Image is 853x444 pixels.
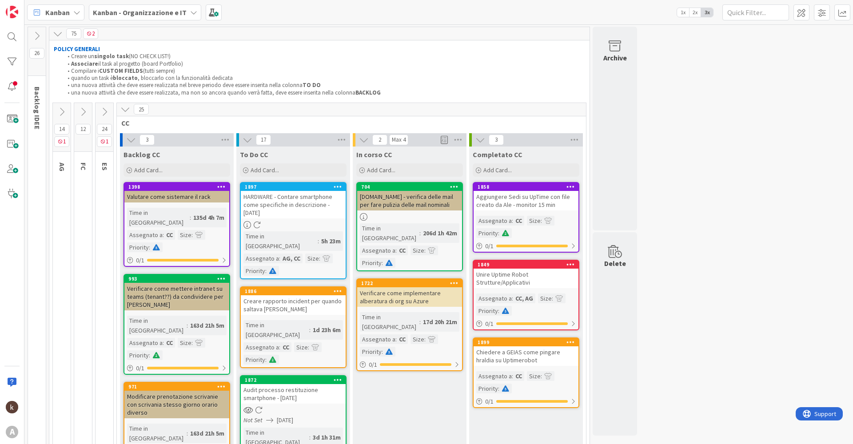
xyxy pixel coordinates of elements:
div: 1858Aggiungere Sedi su UpTime con file creato da Ale - monitor 15 min [474,183,578,210]
div: Verificare come implementare alberatura di org su Azure [357,287,462,307]
span: ES [100,163,109,170]
span: : [512,371,513,381]
div: Assegnato a [243,254,279,263]
span: 0 / 1 [136,364,144,373]
div: 1398Valutare come sistemare il rack [124,183,229,202]
span: : [187,428,188,438]
span: : [308,342,309,352]
div: 163d 21h 5m [188,428,227,438]
span: : [512,293,513,303]
div: Size [538,293,552,303]
div: 0/1 [474,318,578,329]
div: Priority [243,355,265,365]
span: FC [79,163,88,170]
span: Support [19,1,40,12]
div: Priority [476,306,498,316]
span: : [382,258,383,268]
div: 1897 [245,184,346,190]
span: : [309,432,311,442]
span: 0 / 1 [485,242,494,251]
div: Assegnato a [243,342,279,352]
div: 1849 [474,261,578,269]
strong: POLICY GENERALI [54,45,100,53]
div: Priority [360,258,382,268]
div: 1886Creare rapporto incident per quando saltava [PERSON_NAME] [241,287,346,315]
span: : [265,355,267,365]
span: : [318,236,319,246]
span: : [382,347,383,357]
div: Audit processo restituzione smartphone - [DATE] [241,384,346,404]
div: 971 [124,383,229,391]
div: 5h 23m [319,236,343,246]
div: Valutare come sistemare il rack [124,191,229,202]
div: 1872 [241,376,346,384]
div: 1858 [478,184,578,190]
div: Size [411,246,424,255]
div: Size [178,338,191,348]
span: : [498,384,499,393]
div: 993 [128,276,229,282]
div: 1858 [474,183,578,191]
div: 3d 1h 31m [311,432,343,442]
div: 1d 23h 6m [311,325,343,335]
div: 1886 [245,288,346,294]
div: 0/1 [357,359,462,370]
span: To Do CC [240,150,268,159]
div: 1899 [478,339,578,345]
div: CC [397,334,408,344]
div: Size [294,342,308,352]
span: 2x [689,8,701,17]
div: CC [164,338,175,348]
div: 1722Verificare come implementare alberatura di org su Azure [357,279,462,307]
div: Assegnato a [476,371,512,381]
span: Kanban [45,7,70,18]
span: 0 / 1 [136,256,144,265]
div: CC [513,371,524,381]
div: Creare rapporto incident per quando saltava [PERSON_NAME] [241,295,346,315]
span: Completato CC [473,150,522,159]
div: Time in [GEOGRAPHIC_DATA] [243,231,318,251]
div: Modificare prenotazione scrivanie con scrivania stesso giorno orario diverso [124,391,229,418]
span: : [191,338,193,348]
span: : [149,242,150,252]
div: 163d 21h 5m [188,321,227,330]
span: : [190,213,191,222]
div: 1899Chiedere a GEIAS come pingare hraldia su Uptimerobot [474,338,578,366]
div: CC [280,342,291,352]
span: 2 [372,135,387,145]
div: Priority [243,266,265,276]
strong: BACKLOG [355,89,381,96]
span: Add Card... [367,166,395,174]
div: 1849Unire Uptime Robot Strutture/Applicativi [474,261,578,288]
div: Size [305,254,319,263]
div: Aggiungere Sedi su UpTime con file creato da Ale - monitor 15 min [474,191,578,210]
div: Time in [GEOGRAPHIC_DATA] [360,223,419,243]
div: 206d 1h 42m [421,228,459,238]
span: 1 [54,136,69,147]
span: : [512,216,513,226]
li: una nuova attività che deve essere realizzata nel breve periodo deve essere inserita nella colonna [63,82,586,89]
div: 1398 [128,184,229,190]
span: : [541,216,542,226]
div: Time in [GEOGRAPHIC_DATA] [127,424,187,443]
span: 17 [256,135,271,145]
div: Max 4 [392,138,406,142]
span: : [279,254,280,263]
strong: Associare [71,60,98,67]
span: CC [121,119,575,127]
span: In corso CC [356,150,392,159]
span: Backlog IDEE [33,87,42,130]
div: Archive [603,52,627,63]
div: 1872 [245,377,346,383]
div: Priority [476,228,498,238]
span: 25 [134,104,149,115]
div: Time in [GEOGRAPHIC_DATA] [243,320,309,340]
span: 1 [97,136,112,147]
span: : [163,338,164,348]
img: Visit kanbanzone.com [6,6,18,18]
span: : [395,334,397,344]
div: AG, CC [280,254,303,263]
div: Priority [360,347,382,357]
div: CC, AG [513,293,535,303]
span: : [279,342,280,352]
